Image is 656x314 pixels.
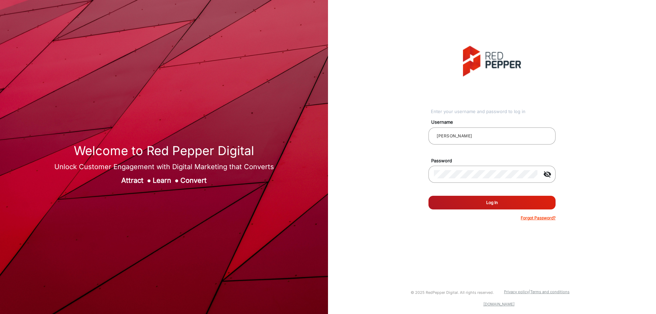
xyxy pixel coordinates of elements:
[529,289,530,294] a: |
[147,176,151,185] span: ●
[426,119,563,126] mat-label: Username
[54,144,274,158] h1: Welcome to Red Pepper Digital
[175,176,179,185] span: ●
[463,46,521,77] img: vmg-logo
[521,215,556,221] p: Forgot Password?
[434,132,550,140] input: Your username
[426,158,563,164] mat-label: Password
[411,290,494,295] small: © 2025 RedPepper Digital. All rights reserved.
[504,289,529,294] a: Privacy policy
[539,170,556,178] mat-icon: visibility_off
[428,196,556,209] button: Log In
[431,108,556,115] div: Enter your username and password to log in
[54,175,274,186] div: Attract Learn Convert
[54,162,274,172] div: Unlock Customer Engagement with Digital Marketing that Converts
[483,302,515,306] a: [DOMAIN_NAME]
[530,289,570,294] a: Terms and conditions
